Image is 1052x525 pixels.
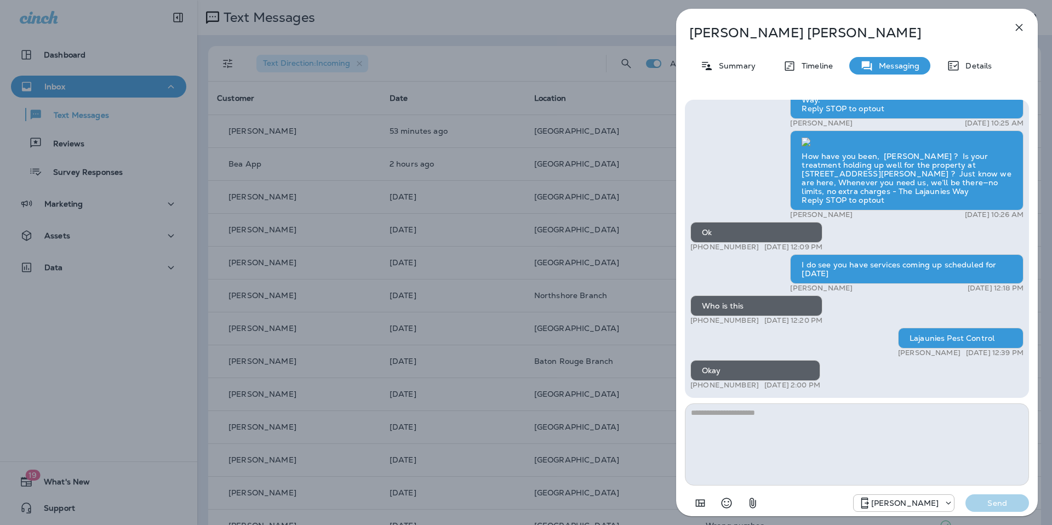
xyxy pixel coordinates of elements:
div: +1 (504) 576-9603 [854,497,954,510]
p: [PERSON_NAME] [790,210,853,219]
p: Summary [713,61,756,70]
p: [DATE] 10:26 AM [965,210,1024,219]
p: [PERSON_NAME] [898,349,960,357]
img: twilio-download [802,138,810,146]
p: [PERSON_NAME] [871,499,939,507]
button: Add in a premade template [689,492,711,514]
div: Ok [690,222,822,243]
div: Okay [690,360,820,381]
p: [DATE] 12:09 PM [764,243,822,252]
div: Who is this [690,295,822,316]
p: [PHONE_NUMBER] [690,243,759,252]
p: [PHONE_NUMBER] [690,316,759,325]
p: [DATE] 12:39 PM [966,349,1024,357]
p: Details [960,61,992,70]
p: [DATE] 12:18 PM [968,284,1024,293]
div: I do see you have services coming up scheduled for [DATE] [790,254,1024,284]
p: [PHONE_NUMBER] [690,381,759,390]
div: How have you been, [PERSON_NAME] ? Is your treatment holding up well for the property at [STREET_... [790,130,1024,210]
button: Select an emoji [716,492,737,514]
p: [PERSON_NAME] [790,119,853,128]
p: [PERSON_NAME] [PERSON_NAME] [689,25,988,41]
p: [DATE] 12:20 PM [764,316,822,325]
p: [PERSON_NAME] [790,284,853,293]
p: Timeline [796,61,833,70]
div: Lajaunies Pest Control [898,328,1024,349]
p: Messaging [873,61,919,70]
p: [DATE] 2:00 PM [764,381,820,390]
p: [DATE] 10:25 AM [965,119,1024,128]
